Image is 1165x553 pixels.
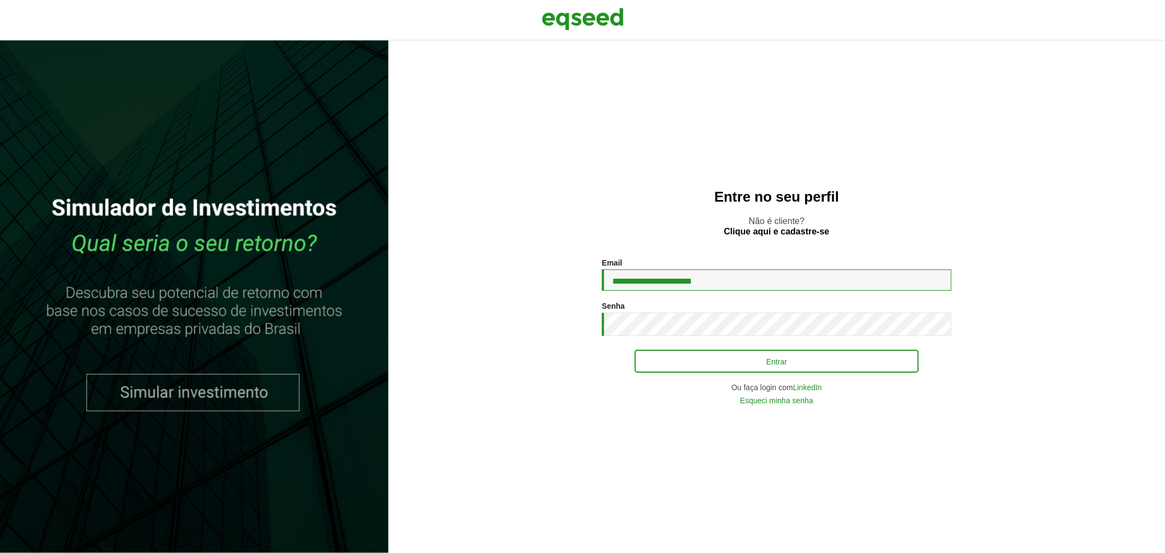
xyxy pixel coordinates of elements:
div: Ou faça login com [602,384,951,391]
label: Senha [602,302,625,310]
p: Não é cliente? [410,216,1143,237]
img: EqSeed Logo [542,5,624,33]
button: Entrar [635,350,919,373]
label: Email [602,259,622,267]
a: LinkedIn [793,384,822,391]
a: Clique aqui e cadastre-se [724,227,830,236]
a: Esqueci minha senha [740,397,813,404]
h2: Entre no seu perfil [410,189,1143,205]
